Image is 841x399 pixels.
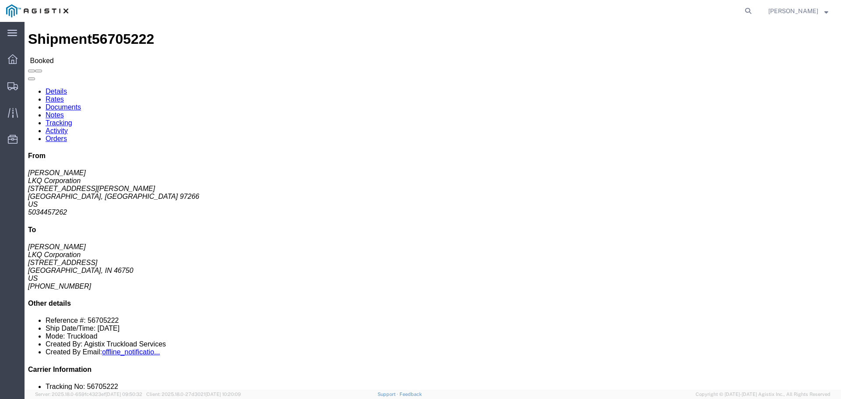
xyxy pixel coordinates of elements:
img: logo [6,4,68,18]
iframe: FS Legacy Container [25,22,841,390]
span: Server: 2025.18.0-659fc4323ef [35,392,142,397]
span: Copyright © [DATE]-[DATE] Agistix Inc., All Rights Reserved [696,391,830,398]
a: Feedback [399,392,422,397]
span: Client: 2025.18.0-27d3021 [146,392,241,397]
span: Alexander Baetens [768,6,818,16]
a: Support [378,392,399,397]
button: [PERSON_NAME] [768,6,829,16]
span: [DATE] 09:50:32 [106,392,142,397]
span: [DATE] 10:20:09 [205,392,241,397]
